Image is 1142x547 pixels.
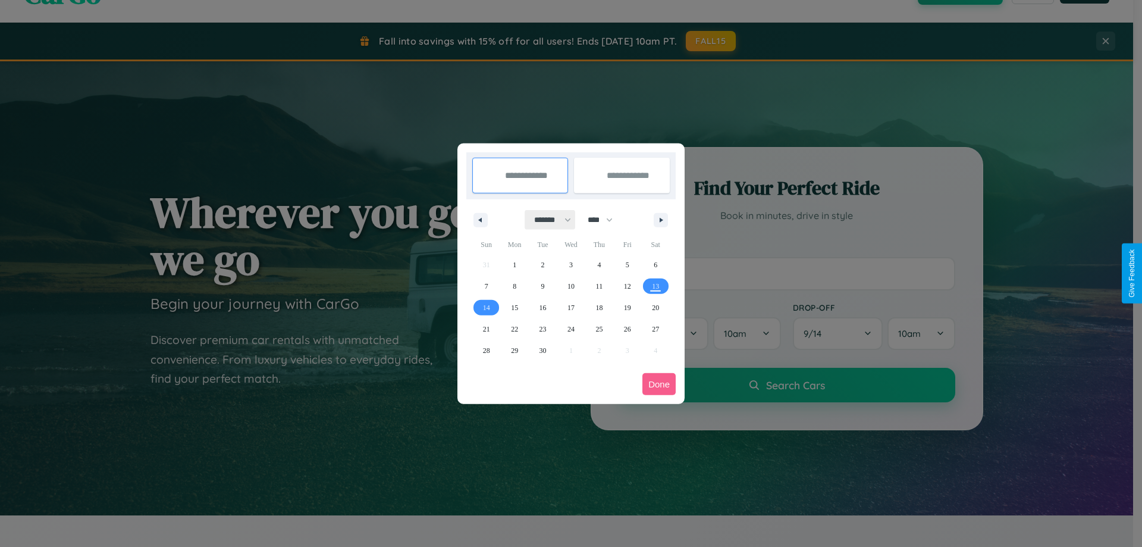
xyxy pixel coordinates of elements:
button: 7 [472,276,500,297]
button: 30 [529,340,557,361]
button: 5 [613,254,641,276]
button: 19 [613,297,641,318]
span: 7 [485,276,488,297]
button: 12 [613,276,641,297]
span: 8 [513,276,516,297]
span: 26 [624,318,631,340]
span: Tue [529,235,557,254]
button: 22 [500,318,528,340]
button: 2 [529,254,557,276]
button: 17 [557,297,585,318]
span: 24 [567,318,575,340]
button: 28 [472,340,500,361]
span: 3 [569,254,573,276]
button: 3 [557,254,585,276]
span: 17 [567,297,575,318]
span: Sun [472,235,500,254]
span: 29 [511,340,518,361]
button: 15 [500,297,528,318]
span: 30 [539,340,547,361]
span: 19 [624,297,631,318]
span: Fri [613,235,641,254]
button: 9 [529,276,557,297]
button: 20 [642,297,670,318]
button: 18 [585,297,613,318]
button: 8 [500,276,528,297]
span: 5 [626,254,629,276]
span: 27 [652,318,659,340]
button: Done [642,373,676,395]
span: Mon [500,235,528,254]
span: 12 [624,276,631,297]
span: 14 [483,297,490,318]
button: 11 [585,276,613,297]
span: 16 [539,297,547,318]
button: 6 [642,254,670,276]
button: 25 [585,318,613,340]
span: 1 [513,254,516,276]
button: 27 [642,318,670,340]
button: 29 [500,340,528,361]
button: 10 [557,276,585,297]
div: Give Feedback [1128,249,1136,298]
button: 4 [585,254,613,276]
button: 21 [472,318,500,340]
button: 23 [529,318,557,340]
span: 6 [654,254,657,276]
span: Sat [642,235,670,254]
span: 13 [652,276,659,297]
span: 28 [483,340,490,361]
button: 26 [613,318,641,340]
span: 9 [541,276,545,297]
span: Thu [585,235,613,254]
button: 24 [557,318,585,340]
span: 20 [652,297,659,318]
span: Wed [557,235,585,254]
span: 25 [595,318,603,340]
button: 1 [500,254,528,276]
span: 15 [511,297,518,318]
button: 14 [472,297,500,318]
span: 21 [483,318,490,340]
button: 13 [642,276,670,297]
span: 11 [596,276,603,297]
span: 2 [541,254,545,276]
span: 18 [595,297,603,318]
span: 4 [597,254,601,276]
span: 23 [539,318,547,340]
span: 10 [567,276,575,297]
span: 22 [511,318,518,340]
button: 16 [529,297,557,318]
